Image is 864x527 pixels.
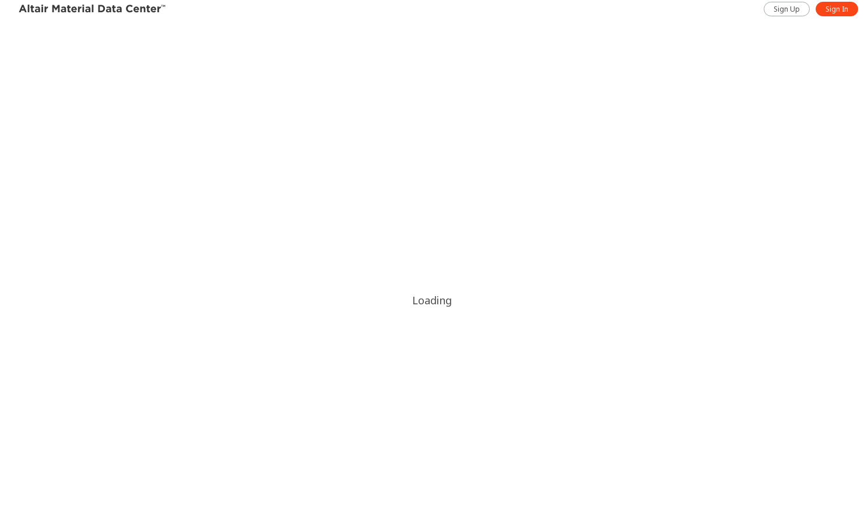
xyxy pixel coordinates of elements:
[774,5,800,14] span: Sign Up
[412,293,452,307] div: Loading
[19,3,167,15] img: Altair Material Data Center
[764,2,810,16] a: Sign Up
[816,2,858,16] a: Sign In
[826,5,848,14] span: Sign In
